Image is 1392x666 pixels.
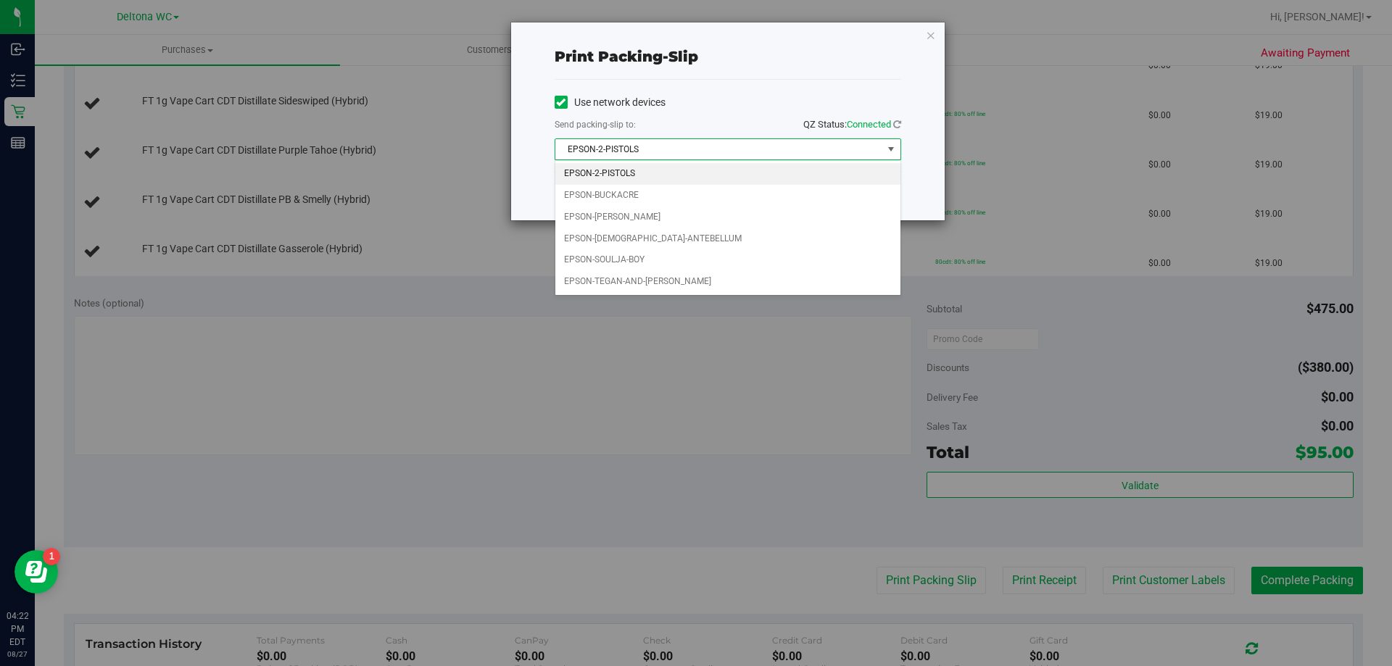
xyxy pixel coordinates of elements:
[555,139,882,159] span: EPSON-2-PISTOLS
[14,550,58,594] iframe: Resource center
[555,118,636,131] label: Send packing-slip to:
[882,139,900,159] span: select
[555,271,900,293] li: EPSON-TEGAN-AND-[PERSON_NAME]
[555,95,666,110] label: Use network devices
[555,163,900,185] li: EPSON-2-PISTOLS
[555,185,900,207] li: EPSON-BUCKACRE
[555,207,900,228] li: EPSON-[PERSON_NAME]
[847,119,891,130] span: Connected
[555,48,698,65] span: Print packing-slip
[555,228,900,250] li: EPSON-[DEMOGRAPHIC_DATA]-ANTEBELLUM
[43,548,60,565] iframe: Resource center unread badge
[803,119,901,130] span: QZ Status:
[555,249,900,271] li: EPSON-SOULJA-BOY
